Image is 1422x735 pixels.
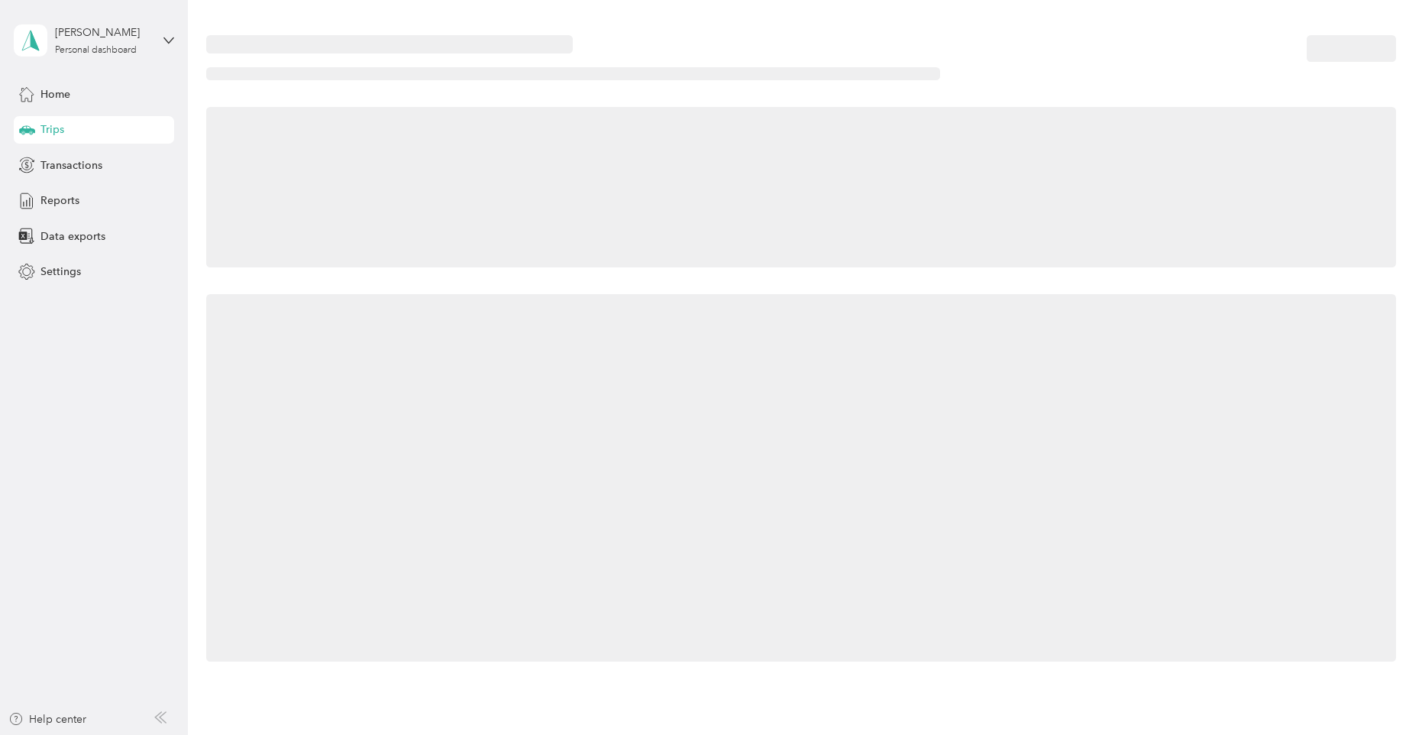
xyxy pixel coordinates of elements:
[1336,649,1422,735] iframe: Everlance-gr Chat Button Frame
[55,24,150,40] div: [PERSON_NAME]
[40,157,102,173] span: Transactions
[40,264,81,280] span: Settings
[40,193,79,209] span: Reports
[55,46,137,55] div: Personal dashboard
[40,86,70,102] span: Home
[40,228,105,244] span: Data exports
[8,711,86,727] button: Help center
[40,121,64,138] span: Trips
